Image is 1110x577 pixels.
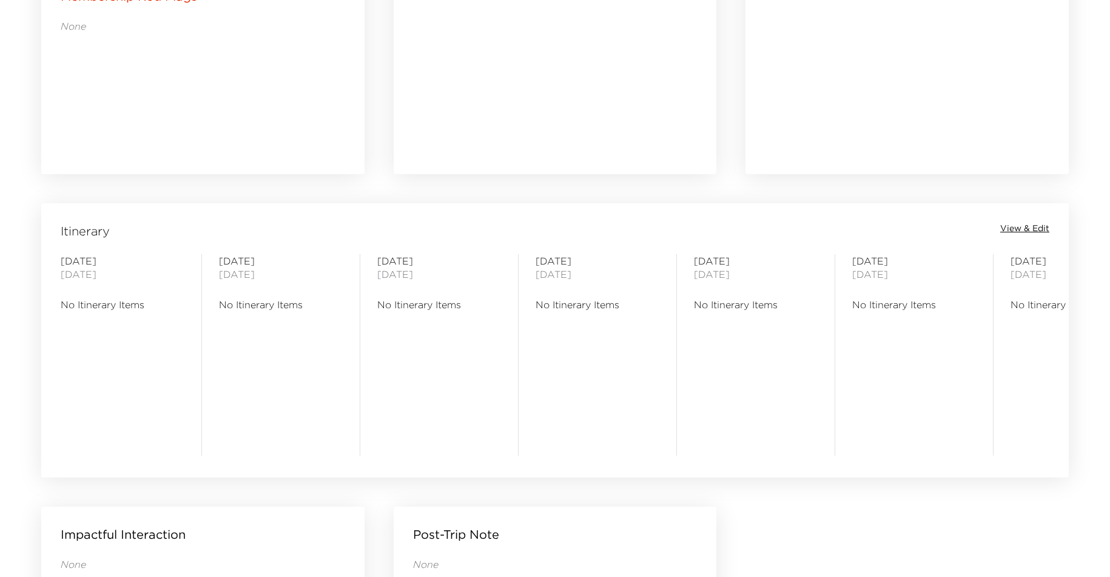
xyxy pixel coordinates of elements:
p: None [61,19,345,33]
span: [DATE] [694,268,818,281]
p: Impactful Interaction [61,526,186,543]
span: [DATE] [61,254,184,268]
button: View & Edit [1000,223,1049,235]
span: No Itinerary Items [852,298,976,311]
span: [DATE] [852,254,976,268]
span: [DATE] [219,268,343,281]
span: No Itinerary Items [694,298,818,311]
span: [DATE] [377,268,501,281]
span: [DATE] [61,268,184,281]
p: None [413,558,698,571]
span: No Itinerary Items [219,298,343,311]
span: [DATE] [536,254,659,268]
p: None [61,558,345,571]
span: Itinerary [61,223,110,240]
span: No Itinerary Items [61,298,184,311]
span: [DATE] [694,254,818,268]
span: No Itinerary Items [536,298,659,311]
p: Post-Trip Note [413,526,499,543]
span: No Itinerary Items [377,298,501,311]
span: [DATE] [536,268,659,281]
span: [DATE] [377,254,501,268]
span: [DATE] [852,268,976,281]
span: [DATE] [219,254,343,268]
